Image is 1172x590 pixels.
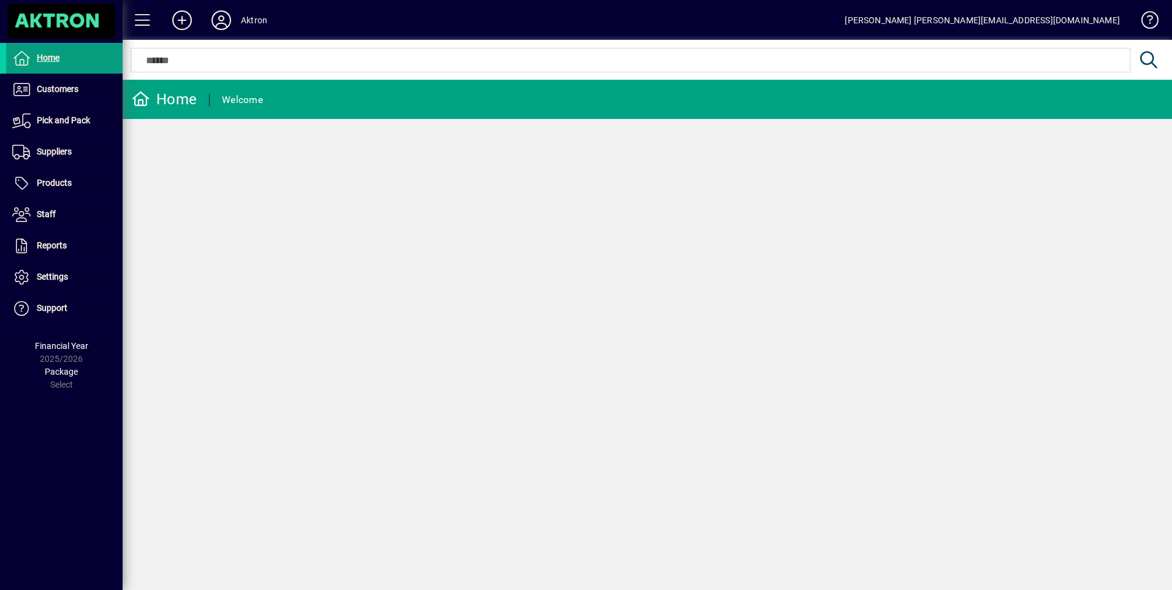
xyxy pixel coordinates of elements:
[6,262,123,293] a: Settings
[37,240,67,250] span: Reports
[6,293,123,324] a: Support
[37,272,68,282] span: Settings
[6,105,123,136] a: Pick and Pack
[6,137,123,167] a: Suppliers
[37,178,72,188] span: Products
[37,147,72,156] span: Suppliers
[37,303,67,313] span: Support
[45,367,78,377] span: Package
[37,209,56,219] span: Staff
[6,74,123,105] a: Customers
[6,231,123,261] a: Reports
[845,10,1120,30] div: [PERSON_NAME] [PERSON_NAME][EMAIL_ADDRESS][DOMAIN_NAME]
[132,90,197,109] div: Home
[202,9,241,31] button: Profile
[37,115,90,125] span: Pick and Pack
[6,199,123,230] a: Staff
[241,10,267,30] div: Aktron
[6,168,123,199] a: Products
[37,84,78,94] span: Customers
[162,9,202,31] button: Add
[222,90,263,110] div: Welcome
[35,341,88,351] span: Financial Year
[37,53,59,63] span: Home
[1132,2,1157,42] a: Knowledge Base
